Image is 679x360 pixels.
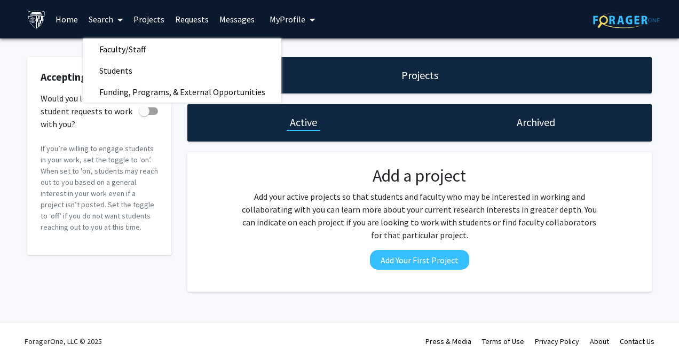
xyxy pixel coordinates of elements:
a: Students [83,62,281,79]
span: My Profile [270,14,305,25]
a: Projects [128,1,170,38]
p: If you’re willing to engage students in your work, set the toggle to ‘on’. When set to 'on', stud... [41,143,158,233]
a: About [590,336,609,346]
h1: Active [290,115,317,130]
a: Messages [214,1,260,38]
a: Funding, Programs, & External Opportunities [83,84,281,100]
span: Faculty/Staff [83,38,162,60]
h1: Archived [517,115,555,130]
h1: Projects [401,68,438,83]
span: Students [83,60,148,81]
a: Contact Us [620,336,654,346]
img: ForagerOne Logo [593,12,660,28]
a: Press & Media [425,336,471,346]
a: Requests [170,1,214,38]
span: Funding, Programs, & External Opportunities [83,81,281,103]
a: Search [83,1,128,38]
p: Add your active projects so that students and faculty who may be interested in working and collab... [239,190,601,241]
a: Faculty/Staff [83,41,281,57]
iframe: Chat [8,312,45,352]
div: ForagerOne, LLC © 2025 [25,323,102,360]
h2: Add a project [239,166,601,186]
a: Terms of Use [482,336,524,346]
a: Home [50,1,83,38]
span: Would you like to receive student requests to work with you? [41,92,135,130]
a: Privacy Policy [535,336,579,346]
img: Johns Hopkins University Logo [27,10,46,29]
button: Add Your First Project [370,250,469,270]
h2: Accepting Students? [41,71,158,83]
